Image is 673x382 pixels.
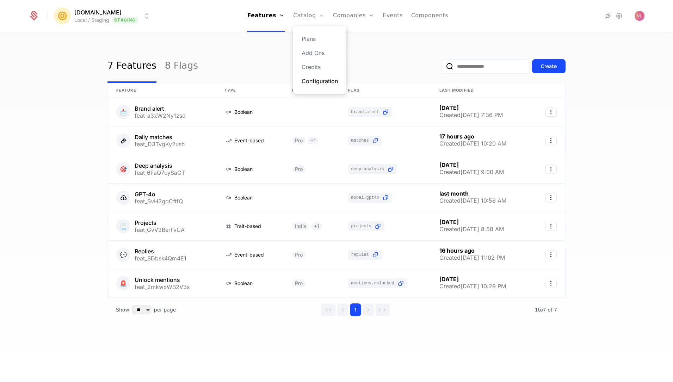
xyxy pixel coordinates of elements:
[635,11,644,21] img: Vlad Len
[302,49,338,57] a: Add Ons
[107,50,156,83] a: 7 Features
[532,59,566,73] button: Create
[545,165,557,174] button: Select action
[74,17,109,24] div: Local / Staging
[350,303,361,316] button: Go to page 1
[302,77,338,85] a: Configuration
[132,305,151,314] select: Select page size
[604,12,612,20] a: Integrations
[535,307,557,313] span: 7
[535,307,554,313] span: 1 to 7 of
[302,63,338,71] a: Credits
[545,107,557,117] button: Select action
[54,7,71,24] img: Mention.click
[216,83,284,98] th: Type
[112,17,138,24] span: Staging
[541,63,557,70] div: Create
[363,303,374,316] button: Go to next page
[56,8,150,24] button: Select environment
[545,250,557,259] button: Select action
[321,303,390,316] div: Page navigation
[340,83,431,98] th: Flag
[74,8,122,17] span: [DOMAIN_NAME]
[545,193,557,202] button: Select action
[108,83,216,98] th: Feature
[635,11,644,21] button: Open user button
[116,306,129,313] span: Show
[545,136,557,145] button: Select action
[337,303,348,316] button: Go to previous page
[321,303,336,316] button: Go to first page
[375,303,390,316] button: Go to last page
[545,222,557,231] button: Select action
[107,298,566,322] div: Table pagination
[154,306,176,313] span: per page
[615,12,623,20] a: Settings
[302,35,338,43] a: Plans
[431,83,531,98] th: Last Modified
[165,50,198,83] a: 8 Flags
[545,279,557,288] button: Select action
[284,83,340,98] th: Plans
